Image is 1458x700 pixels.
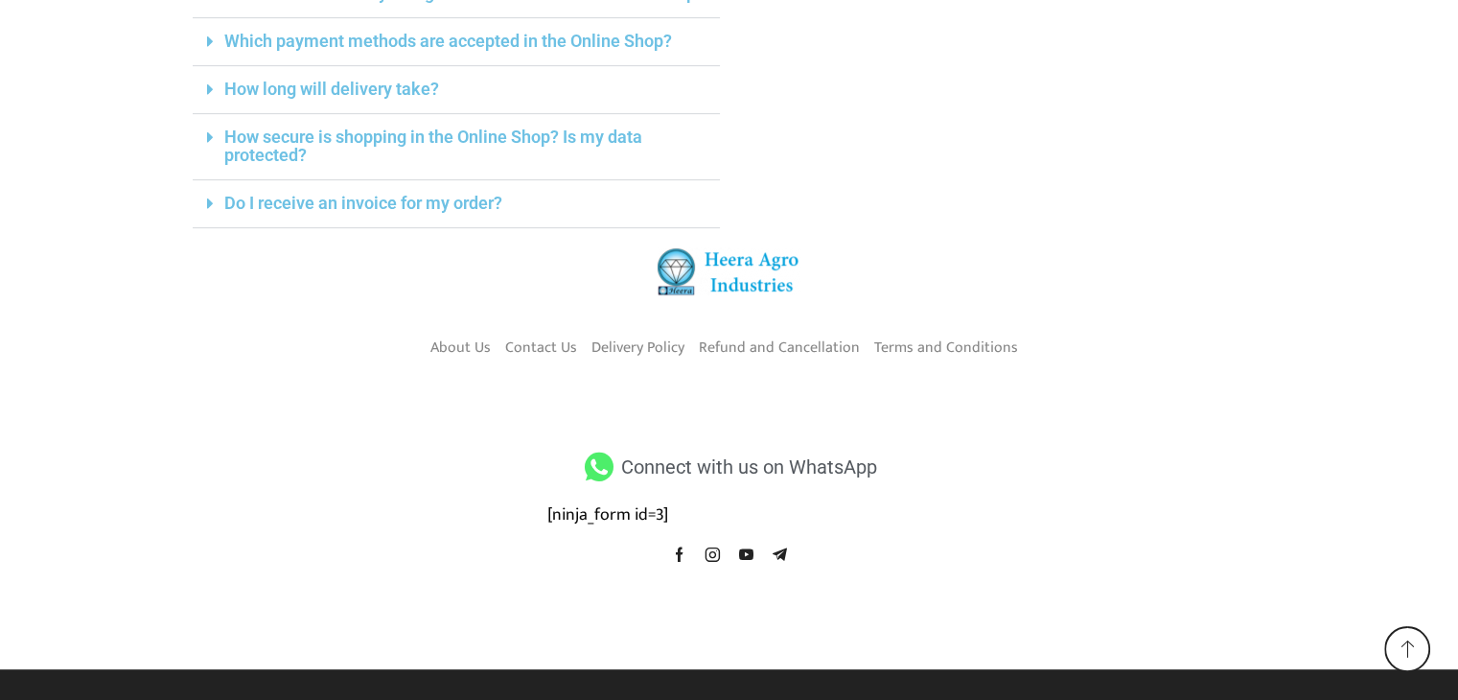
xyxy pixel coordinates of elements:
a: About Us [430,331,491,363]
a: Delivery Policy [591,331,684,363]
div: Do I receive an invoice for my order? [193,180,720,228]
a: Do I receive an invoice for my order? [224,193,502,213]
a: How secure is shopping in the Online Shop? Is my data protected? [224,127,642,165]
div: [ninja_form id=3] [547,503,912,528]
a: Contact Us [505,331,577,363]
a: Terms and Conditions [874,331,1018,363]
img: heera-logo-84.png [658,247,801,295]
div: How long will delivery take? [193,66,720,114]
a: How long will delivery take? [224,79,439,99]
a: Which payment methods are accepted in the Online Shop? [224,31,672,51]
div: How secure is shopping in the Online Shop? Is my data protected? [193,114,720,180]
a: Refund and Cancellation [699,331,860,363]
span: Connect with us on WhatsApp [616,450,877,484]
div: Which payment methods are accepted in the Online Shop? [193,18,720,66]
